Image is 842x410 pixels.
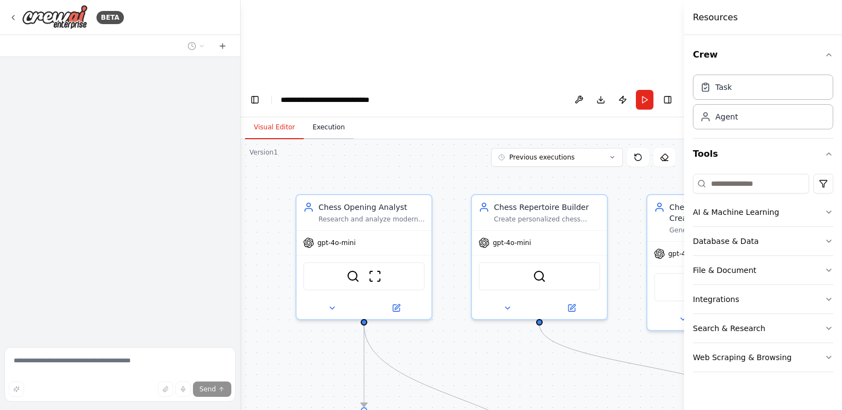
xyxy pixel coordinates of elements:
[693,256,833,284] button: File & Document
[193,381,231,397] button: Send
[669,226,776,235] div: Generate comprehensive training materials for chess opening preparation, including study plans, p...
[693,323,765,334] div: Search & Research
[281,94,402,105] nav: breadcrumb
[245,116,304,139] button: Visual Editor
[693,139,833,169] button: Tools
[175,381,191,397] button: Click to speak your automation idea
[471,194,608,320] div: Chess Repertoire BuilderCreate personalized chess opening repertoires based on {player_level} and...
[693,285,833,314] button: Integrations
[533,270,546,283] img: SerperDevTool
[693,207,779,218] div: AI & Machine Learning
[668,249,707,258] span: gpt-4o-mini
[693,352,792,363] div: Web Scraping & Browsing
[318,215,425,224] div: Research and analyze modern chess openings for {player_level} players, study top grandmaster game...
[491,148,623,167] button: Previous executions
[365,301,427,315] button: Open in side panel
[693,227,833,255] button: Database & Data
[494,215,600,224] div: Create personalized chess opening repertoires based on {player_level} and {playing_style}, ensuri...
[493,238,531,247] span: gpt-4o-mini
[346,270,360,283] img: SerperDevTool
[693,169,833,381] div: Tools
[534,324,753,407] g: Edge from d9dbb1d1-d8f6-4e51-9137-d16def816b93 to 1b4bce4e-f514-485c-a62b-2ceab3ffeaef
[693,314,833,343] button: Search & Research
[693,236,759,247] div: Database & Data
[304,116,354,139] button: Execution
[693,294,739,305] div: Integrations
[541,301,602,315] button: Open in side panel
[660,92,675,107] button: Hide right sidebar
[317,238,356,247] span: gpt-4o-mini
[715,111,738,122] div: Agent
[368,270,382,283] img: ScrapeWebsiteTool
[693,265,756,276] div: File & Document
[693,70,833,138] div: Crew
[247,92,263,107] button: Hide left sidebar
[9,381,24,397] button: Improve this prompt
[494,202,600,213] div: Chess Repertoire Builder
[669,202,776,224] div: Chess Training Content Creator
[715,82,732,93] div: Task
[646,194,783,331] div: Chess Training Content CreatorGenerate comprehensive training materials for chess opening prepara...
[509,153,574,162] span: Previous executions
[249,148,278,157] div: Version 1
[693,343,833,372] button: Web Scraping & Browsing
[158,381,173,397] button: Upload files
[693,198,833,226] button: AI & Machine Learning
[359,324,369,407] g: Edge from d69f88fe-7aa5-4ab9-93cb-04495483b6a0 to 435a0655-054d-48e1-b9d2-36b2bd792f99
[200,385,216,394] span: Send
[318,202,425,213] div: Chess Opening Analyst
[295,194,433,320] div: Chess Opening AnalystResearch and analyze modern chess openings for {player_level} players, study...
